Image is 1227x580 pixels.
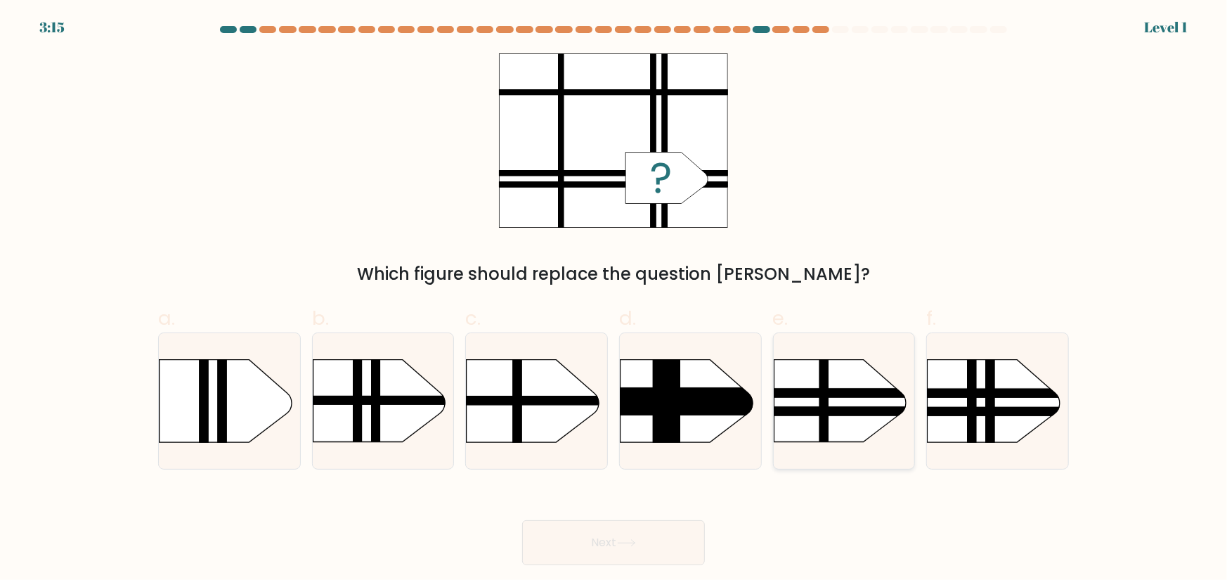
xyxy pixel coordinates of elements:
[773,304,788,332] span: e.
[522,520,705,565] button: Next
[465,304,481,332] span: c.
[926,304,936,332] span: f.
[619,304,636,332] span: d.
[312,304,329,332] span: b.
[1144,17,1188,38] div: Level 1
[39,17,65,38] div: 3:15
[158,304,175,332] span: a.
[167,262,1060,287] div: Which figure should replace the question [PERSON_NAME]?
